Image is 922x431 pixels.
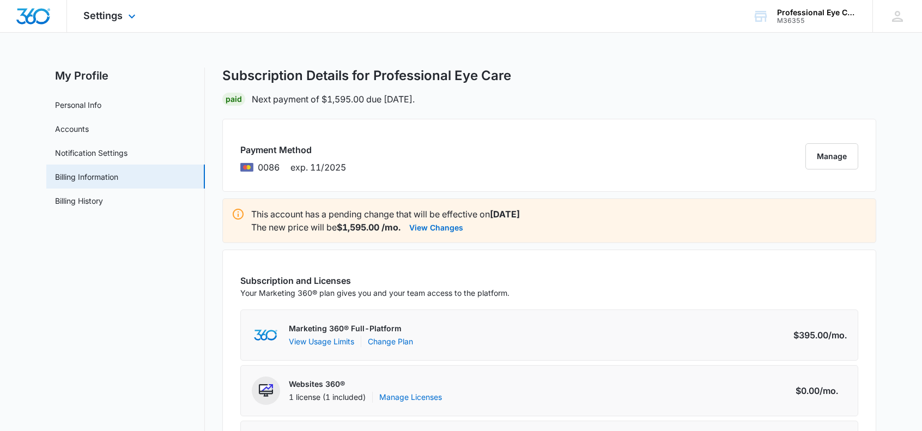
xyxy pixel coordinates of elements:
[368,336,413,347] a: Change Plan
[55,99,101,111] a: Personal Info
[289,336,354,347] button: View Usage Limits
[793,329,847,342] div: $395.00
[805,143,858,169] button: Manage
[55,147,128,159] a: Notification Settings
[337,222,401,233] strong: $1,595.00 /mo.
[777,17,857,25] div: account id
[46,68,205,84] h2: My Profile
[222,93,245,106] div: Paid
[490,209,520,220] strong: [DATE]
[409,221,463,234] button: View Changes
[289,323,413,334] p: Marketing 360® Full-Platform
[796,384,847,397] div: $0.00
[240,274,509,287] h3: Subscription and Licenses
[252,93,415,106] p: Next payment of $1,595.00 due [DATE].
[289,392,442,403] div: 1 license (1 included)
[251,221,401,234] p: The new price will be
[55,123,89,135] a: Accounts
[379,392,442,403] a: Manage Licenses
[83,10,123,21] span: Settings
[289,379,442,390] p: Websites 360®
[55,171,118,183] a: Billing Information
[820,384,838,397] span: /mo.
[240,287,509,299] p: Your Marketing 360® plan gives you and your team access to the platform.
[251,208,867,221] p: This account has a pending change that will be effective on
[222,68,511,84] h1: Subscription Details for Professional Eye Care
[290,161,346,174] span: exp. 11/2025
[258,161,280,174] span: brandLabels.mastercard ending with
[240,143,346,156] h3: Payment Method
[777,8,857,17] div: account name
[828,329,847,342] span: /mo.
[55,195,103,207] a: Billing History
